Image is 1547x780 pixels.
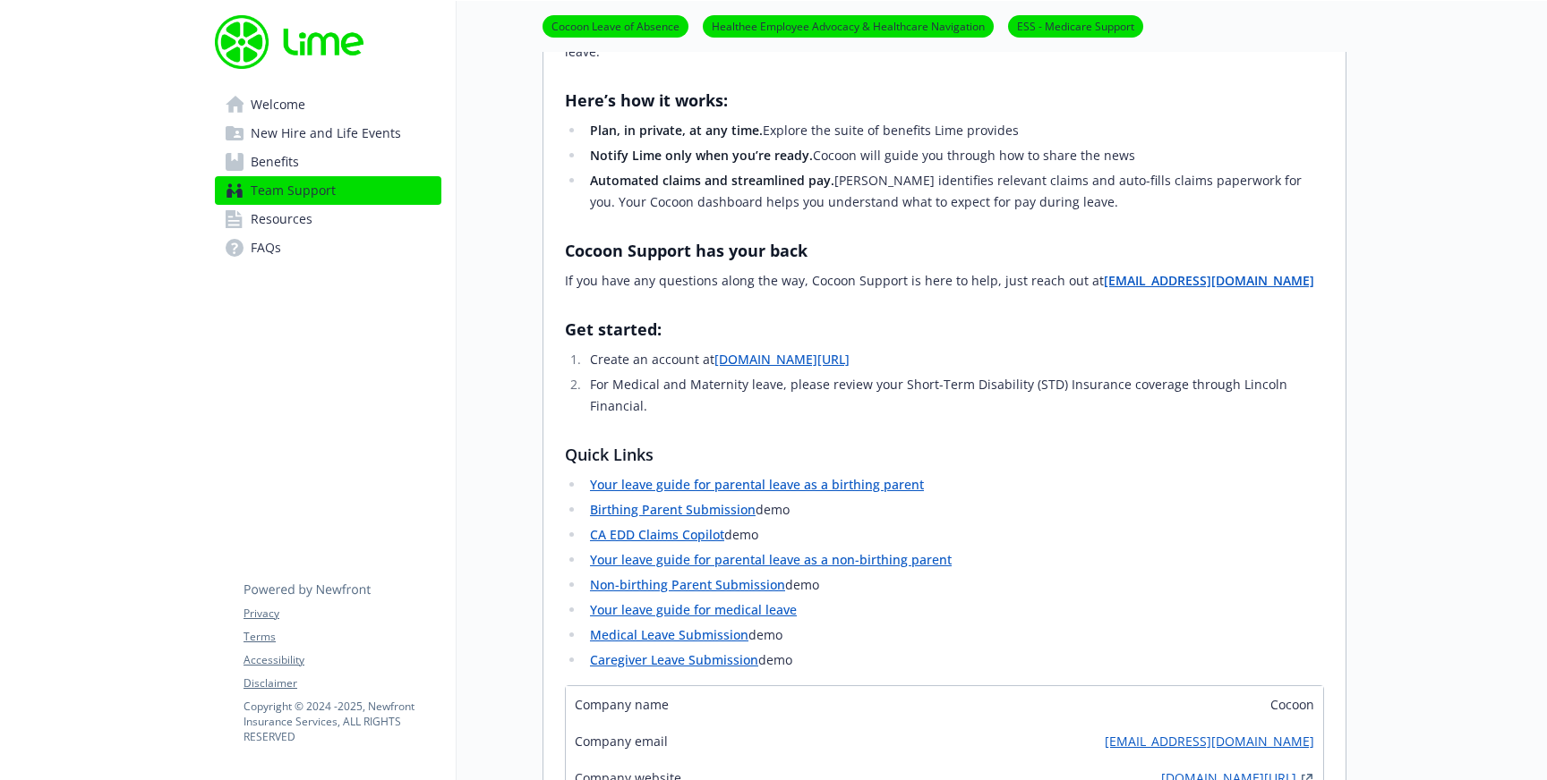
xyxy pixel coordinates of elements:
[585,624,1324,646] li: demo
[590,147,813,164] strong: Notify Lime only when you’re ready.
[251,233,281,262] span: FAQs
[575,732,668,750] span: Company email
[543,17,688,34] a: Cocoon Leave of Absence
[590,576,785,593] a: Non-birthing Parent Submission
[585,374,1324,417] li: For Medical and Maternity leave, please review your Short-Term Disability (STD) Insurance coverag...
[244,652,440,668] a: Accessibility
[565,318,662,340] strong: Get started:
[590,172,834,189] strong: Automated claims and streamlined pay.
[565,240,808,261] strong: Cocoon Support has your back
[585,524,1324,546] li: demo
[244,675,440,691] a: Disclaimer
[1008,17,1143,34] a: ESS - Medicare Support
[565,89,728,111] strong: Here’s how it works:
[585,145,1324,166] li: Cocoon will guide you through how to share the news
[590,551,952,568] a: Your leave guide for parental leave as a non-birthing parent
[1105,732,1314,750] a: [EMAIL_ADDRESS][DOMAIN_NAME]
[251,205,312,233] span: Resources
[251,119,401,148] span: New Hire and Life Events
[215,90,441,119] a: Welcome
[215,119,441,148] a: New Hire and Life Events
[215,233,441,262] a: FAQs
[215,148,441,176] a: Benefits
[565,442,1324,467] h3: Quick Links
[244,699,440,744] p: Copyright © 2024 - 2025 , Newfront Insurance Services, ALL RIGHTS RESERVED
[590,651,758,668] a: Caregiver Leave Submission
[215,205,441,233] a: Resources
[244,629,440,645] a: Terms
[714,351,850,368] a: [DOMAIN_NAME][URL]
[590,526,724,543] a: CA EDD Claims Copilot
[1270,695,1314,714] span: Cocoon
[251,148,299,176] span: Benefits
[585,574,1324,596] li: demo
[565,270,1324,292] p: If you have any questions along the way, Cocoon Support is here to help, just reach out at
[585,120,1324,141] li: Explore the suite of benefits Lime provides
[590,122,763,139] strong: Plan, in private, at any time.
[590,476,924,493] a: Your leave guide for parental leave as a birthing parent
[215,176,441,205] a: Team Support
[585,170,1324,213] li: [PERSON_NAME] identifies relevant claims and auto-fills claims paperwork for you. Your Cocoon das...
[251,176,336,205] span: Team Support
[1104,272,1314,289] a: [EMAIL_ADDRESS][DOMAIN_NAME]
[575,695,669,714] span: Company name
[590,626,748,643] a: Medical Leave Submission
[251,90,305,119] span: Welcome
[590,501,756,518] a: Birthing Parent Submission
[590,601,797,618] a: Your leave guide for medical leave
[703,17,994,34] a: Healthee Employee Advocacy & Healthcare Navigation
[244,606,440,622] a: Privacy
[585,349,1324,370] li: Create an account at
[585,649,1324,671] li: demo
[585,499,1324,521] li: demo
